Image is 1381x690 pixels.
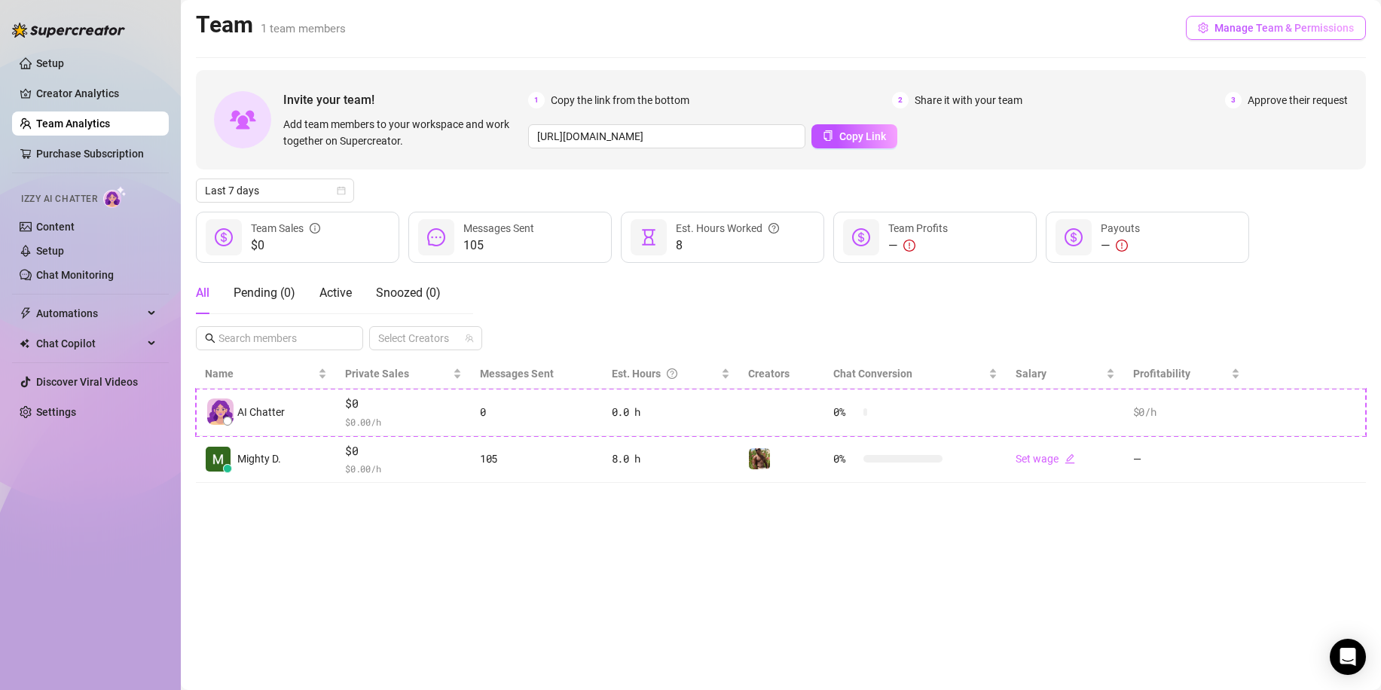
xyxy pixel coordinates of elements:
div: — [1101,237,1140,255]
h2: Team [196,11,346,39]
span: AI Chatter [237,404,285,420]
span: Snoozed ( 0 ) [376,285,441,300]
div: All [196,284,209,302]
div: 0.0 h [612,404,731,420]
img: Mighty Dee [206,447,231,472]
span: calendar [337,186,346,195]
a: Content [36,221,75,233]
span: 0 % [833,450,857,467]
div: Open Intercom Messenger [1330,639,1366,675]
span: Izzy AI Chatter [21,192,97,206]
div: 0 [480,404,594,420]
div: — [888,237,948,255]
span: dollar-circle [1065,228,1083,246]
input: Search members [218,330,342,347]
span: Chat Conversion [833,368,912,380]
div: 105 [480,450,594,467]
img: izzy-ai-chatter-avatar-DDCN_rTZ.svg [207,398,234,425]
span: Last 7 days [205,179,345,202]
span: Private Sales [345,368,409,380]
img: AI Chatter [103,186,127,208]
span: Manage Team & Permissions [1214,22,1354,34]
span: Chat Copilot [36,331,143,356]
span: $ 0.00 /h [345,414,462,429]
span: Mighty D. [237,450,281,467]
a: Set wageedit [1016,453,1075,465]
span: message [427,228,445,246]
a: Team Analytics [36,118,110,130]
div: 8.0 h [612,450,731,467]
a: Purchase Subscription [36,148,144,160]
span: dollar-circle [215,228,233,246]
span: Active [319,285,352,300]
div: Est. Hours [612,365,719,382]
span: Salary [1016,368,1046,380]
span: 8 [676,237,779,255]
span: info-circle [310,220,320,237]
a: Chat Monitoring [36,269,114,281]
span: Share it with your team [915,92,1022,108]
div: Pending ( 0 ) [234,284,295,302]
span: exclamation-circle [1116,240,1128,252]
span: thunderbolt [20,307,32,319]
span: Payouts [1101,222,1140,234]
td: — [1124,436,1249,484]
span: question-circle [768,220,779,237]
span: $0 [251,237,320,255]
span: Add team members to your workspace and work together on Supercreator. [283,116,522,149]
span: $ 0.00 /h [345,461,462,476]
span: 105 [463,237,534,255]
button: Manage Team & Permissions [1186,16,1366,40]
span: edit [1065,453,1075,464]
div: Team Sales [251,220,320,237]
div: $0 /h [1133,404,1240,420]
span: Name [205,365,315,382]
div: Est. Hours Worked [676,220,779,237]
span: Messages Sent [480,368,554,380]
span: Profitability [1133,368,1190,380]
a: Setup [36,57,64,69]
span: copy [823,130,833,141]
span: Copy Link [839,130,886,142]
span: Messages Sent [463,222,534,234]
img: MightyDee [749,448,770,469]
span: search [205,333,215,343]
span: hourglass [640,228,658,246]
button: Copy Link [811,124,897,148]
span: team [465,334,474,343]
span: dollar-circle [852,228,870,246]
img: Chat Copilot [20,338,29,349]
img: logo-BBDzfeDw.svg [12,23,125,38]
span: 0 % [833,404,857,420]
span: exclamation-circle [903,240,915,252]
a: Setup [36,245,64,257]
span: Invite your team! [283,90,528,109]
a: Discover Viral Videos [36,376,138,388]
span: $0 [345,442,462,460]
span: 1 team members [261,22,346,35]
span: Team Profits [888,222,948,234]
span: 1 [528,92,545,108]
span: Approve their request [1248,92,1348,108]
span: Automations [36,301,143,325]
a: Settings [36,406,76,418]
span: question-circle [667,365,677,382]
a: Creator Analytics [36,81,157,105]
span: setting [1198,23,1208,33]
th: Name [196,359,336,389]
span: $0 [345,395,462,413]
span: 2 [892,92,909,108]
span: 3 [1225,92,1242,108]
span: Copy the link from the bottom [551,92,689,108]
th: Creators [739,359,824,389]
